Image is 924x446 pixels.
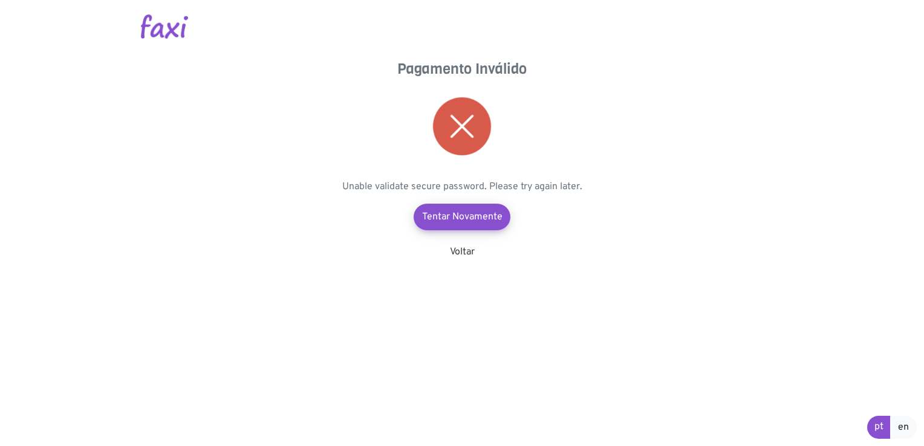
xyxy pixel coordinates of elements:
a: Voltar [450,246,475,258]
a: pt [867,416,891,439]
a: en [890,416,917,439]
a: Tentar Novamente [414,204,510,230]
h4: Pagamento Inválido [341,60,583,78]
img: error [433,97,491,155]
p: Unable validate secure password. Please try again later. [341,179,583,194]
